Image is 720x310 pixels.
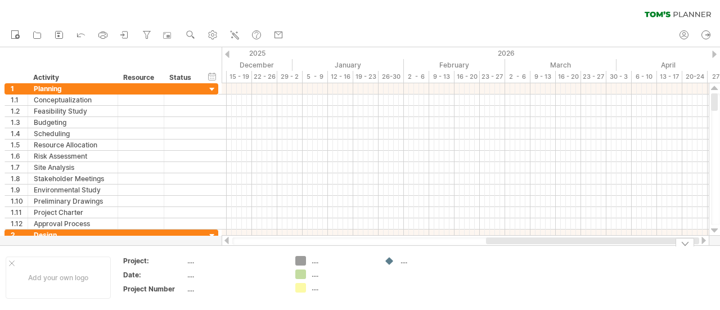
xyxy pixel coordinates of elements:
[34,151,112,161] div: Risk Assessment
[429,71,454,83] div: 9 - 13
[11,173,28,184] div: 1.8
[505,59,616,71] div: March 2026
[34,218,112,229] div: Approval Process
[34,95,112,105] div: Conceptualization
[11,230,28,240] div: 2
[11,128,28,139] div: 1.4
[632,71,657,83] div: 6 - 10
[480,71,505,83] div: 23 - 27
[11,162,28,173] div: 1.7
[606,71,632,83] div: 30 - 3
[11,140,28,150] div: 1.5
[123,270,185,280] div: Date:
[6,257,111,299] div: Add your own logo
[169,72,194,83] div: Status
[400,256,462,266] div: ....
[34,196,112,206] div: Preliminary Drawings
[33,72,111,83] div: Activity
[581,71,606,83] div: 23 - 27
[187,256,282,266] div: ....
[34,128,112,139] div: Scheduling
[292,59,404,71] div: January 2026
[312,256,373,266] div: ....
[454,71,480,83] div: 16 - 20
[176,59,292,71] div: December 2025
[11,95,28,105] div: 1.1
[11,196,28,206] div: 1.10
[34,173,112,184] div: Stakeholder Meetings
[682,71,708,83] div: 20-24
[34,185,112,195] div: Environmental Study
[187,284,282,294] div: ....
[505,71,530,83] div: 2 - 6
[328,71,353,83] div: 12 - 16
[11,207,28,218] div: 1.11
[34,83,112,94] div: Planning
[312,269,373,279] div: ....
[252,71,277,83] div: 22 - 26
[530,71,556,83] div: 9 - 13
[123,284,185,294] div: Project Number
[353,71,379,83] div: 19 - 23
[11,117,28,128] div: 1.3
[404,59,505,71] div: February 2026
[676,238,694,246] div: hide legend
[34,106,112,116] div: Feasibility Study
[11,218,28,229] div: 1.12
[34,230,112,240] div: Design
[11,151,28,161] div: 1.6
[11,185,28,195] div: 1.9
[303,71,328,83] div: 5 - 9
[277,71,303,83] div: 29 - 2
[11,83,28,94] div: 1
[227,71,252,83] div: 15 - 19
[123,256,185,266] div: Project:
[34,207,112,218] div: Project Charter
[187,270,282,280] div: ....
[379,71,404,83] div: 26-30
[123,72,157,83] div: Resource
[404,71,429,83] div: 2 - 6
[34,140,112,150] div: Resource Allocation
[11,106,28,116] div: 1.2
[34,162,112,173] div: Site Analysis
[657,71,682,83] div: 13 - 17
[312,283,373,293] div: ....
[556,71,581,83] div: 16 - 20
[34,117,112,128] div: Budgeting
